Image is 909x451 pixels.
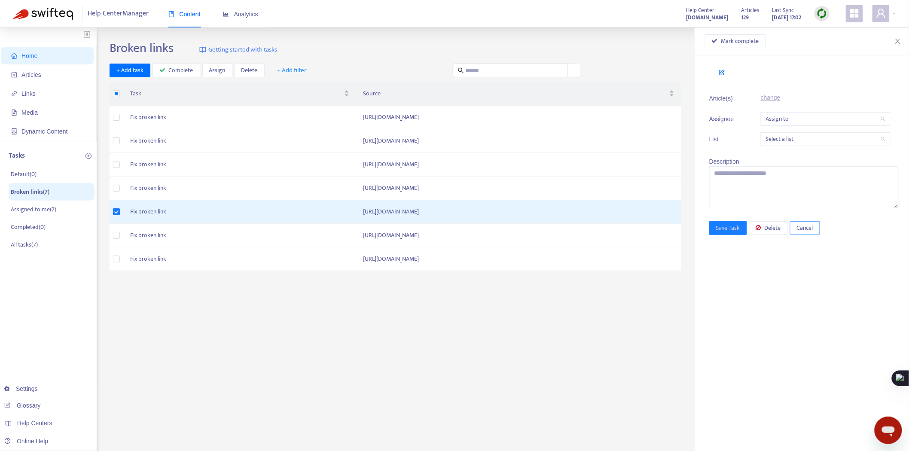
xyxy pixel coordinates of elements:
[709,134,739,144] span: List
[88,6,149,22] span: Help Center Manager
[116,66,143,75] span: + Add task
[458,67,464,73] span: search
[749,221,788,235] button: Delete
[356,153,681,177] td: [URL][DOMAIN_NAME]
[790,221,820,235] button: Cancel
[686,6,715,15] span: Help Center
[4,385,38,392] a: Settings
[21,90,36,97] span: Links
[11,205,56,214] p: Assigned to me ( 7 )
[721,37,759,46] span: Mark complete
[223,11,229,17] span: area-chart
[168,11,174,17] span: book
[153,64,200,77] button: Complete
[709,114,739,124] span: Assignee
[11,91,17,97] span: link
[123,177,356,200] td: Fix broken link
[356,106,681,129] td: [URL][DOMAIN_NAME]
[11,187,49,196] p: Broken links ( 7 )
[123,224,356,247] td: Fix broken link
[356,247,681,271] td: [URL][DOMAIN_NAME]
[876,8,886,18] span: user
[110,40,174,56] h2: Broken links
[709,158,739,165] span: Description
[271,64,314,77] button: + Add filter
[241,66,258,75] span: Delete
[356,177,681,200] td: [URL][DOMAIN_NAME]
[123,129,356,153] td: Fix broken link
[11,110,17,116] span: file-image
[881,116,886,122] span: search
[199,40,277,59] a: Getting started with tasks
[110,64,150,77] button: + Add task
[13,8,73,20] img: Swifteq
[123,200,356,224] td: Fix broken link
[817,8,827,19] img: sync.dc5367851b00ba804db3.png
[11,72,17,78] span: account-book
[705,34,766,48] button: Mark complete
[881,137,886,142] span: search
[11,128,17,134] span: container
[363,89,668,98] span: Source
[4,402,40,409] a: Glossary
[21,109,38,116] span: Media
[169,66,193,75] span: Complete
[202,64,232,77] button: Assign
[11,222,46,232] p: Completed ( 0 )
[11,170,37,179] p: Default ( 0 )
[797,223,813,233] span: Cancel
[741,6,760,15] span: Articles
[875,417,902,444] iframe: Button to launch messaging window
[17,420,52,427] span: Help Centers
[21,128,67,135] span: Dynamic Content
[356,224,681,247] td: [URL][DOMAIN_NAME]
[21,52,37,59] span: Home
[4,438,48,445] a: Online Help
[168,11,201,18] span: Content
[21,71,41,78] span: Articles
[356,82,681,106] th: Source
[199,46,206,53] img: image-link
[11,240,38,249] p: All tasks ( 7 )
[209,66,226,75] span: Assign
[765,223,781,233] span: Delete
[130,89,342,98] span: Task
[772,6,794,15] span: Last Sync
[741,13,749,22] strong: 129
[761,94,781,101] a: change
[849,8,860,18] span: appstore
[85,153,92,159] span: plus-circle
[278,65,307,76] span: + Add filter
[772,13,802,22] strong: [DATE] 17:02
[894,38,901,45] span: close
[9,151,25,161] p: Tasks
[235,64,265,77] button: Delete
[123,106,356,129] td: Fix broken link
[123,82,356,106] th: Task
[356,129,681,153] td: [URL][DOMAIN_NAME]
[709,94,739,103] span: Article(s)
[123,153,356,177] td: Fix broken link
[356,200,681,224] td: [URL][DOMAIN_NAME]
[709,221,747,235] button: Save Task
[892,37,904,46] button: Close
[686,12,729,22] a: [DOMAIN_NAME]
[686,13,729,22] strong: [DOMAIN_NAME]
[11,53,17,59] span: home
[123,247,356,271] td: Fix broken link
[223,11,258,18] span: Analytics
[208,45,277,55] span: Getting started with tasks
